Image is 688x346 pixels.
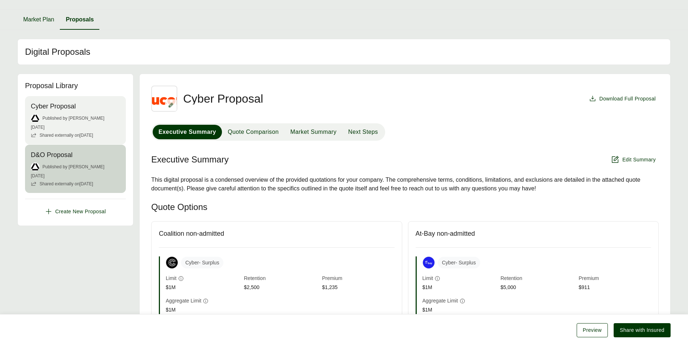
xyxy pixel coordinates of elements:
[25,205,126,218] button: Create New Proposal
[31,173,120,179] span: [DATE]
[614,323,671,337] button: Share with Insured
[423,257,434,268] img: At-Bay
[583,326,602,334] span: Preview
[500,275,522,282] span: Retention
[423,284,495,291] span: $1M
[577,323,608,337] button: Preview
[322,275,342,282] span: Premium
[31,124,120,131] span: [DATE]
[31,102,120,111] span: Cyber Proposal
[423,275,433,282] span: Limit
[228,128,279,136] span: Quote Comparison
[608,152,659,167] button: Edit Summary
[285,125,342,139] button: Market Summary
[159,229,395,239] div: Coalition non-admitted
[25,145,126,193] a: D&O ProposalPublished by [PERSON_NAME][DATE]Shared externally on[DATE]
[244,275,266,282] span: Retention
[611,155,656,164] span: Edit Summary
[151,176,659,193] div: This digital proposal is a condensed overview of the provided quotations for your company. The co...
[166,275,177,282] span: Limit
[620,326,664,334] span: Share with Insured
[25,96,126,144] a: Cyber ProposalPublished by [PERSON_NAME][DATE]Shared externally on[DATE]
[42,164,104,170] span: Published by [PERSON_NAME]
[438,257,480,268] span: Cyber - Surplus
[60,9,99,30] button: Proposals
[25,46,663,57] h2: Digital Proposals
[42,115,104,121] span: Published by [PERSON_NAME]
[151,154,228,165] span: Executive Summary
[40,132,93,139] span: Shared externally on [DATE]
[55,208,106,215] span: Create New Proposal
[579,275,599,282] span: Premium
[586,92,659,106] button: Download Full Proposal
[348,128,378,136] span: Next Steps
[166,306,395,314] span: $1M
[342,125,384,139] button: Next Steps
[17,9,60,30] button: Market Plan
[416,229,651,239] div: At-Bay non-admitted
[423,306,651,314] span: $1M
[291,128,337,136] span: Market Summary
[579,284,651,291] span: $911
[166,284,238,291] span: $1M
[423,297,458,305] span: Aggregate Limit
[599,95,656,103] span: Download Full Proposal
[183,93,569,104] h3: Cyber Proposal
[151,202,207,213] div: Quote Options
[166,257,178,268] img: Coalition
[181,257,223,268] span: Cyber - Surplus
[500,284,573,291] span: $5,000
[166,297,201,305] span: Aggregate Limit
[222,125,285,139] button: Quote Comparison
[244,284,317,291] span: $2,500
[31,151,120,160] span: D&O Proposal
[322,284,395,291] span: $1,235
[40,181,93,187] span: Shared externally on [DATE]
[25,81,126,90] h3: Proposal Library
